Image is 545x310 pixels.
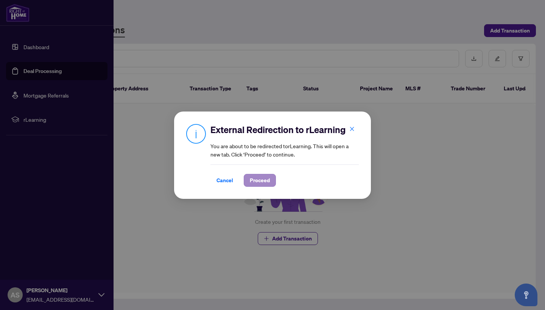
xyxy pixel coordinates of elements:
[349,126,355,132] span: close
[210,124,359,136] h2: External Redirection to rLearning
[244,174,276,187] button: Proceed
[216,174,233,186] span: Cancel
[515,284,537,306] button: Open asap
[186,124,206,144] img: Info Icon
[210,124,359,187] div: You are about to be redirected to rLearning . This will open a new tab. Click ‘Proceed’ to continue.
[210,174,239,187] button: Cancel
[250,174,270,186] span: Proceed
